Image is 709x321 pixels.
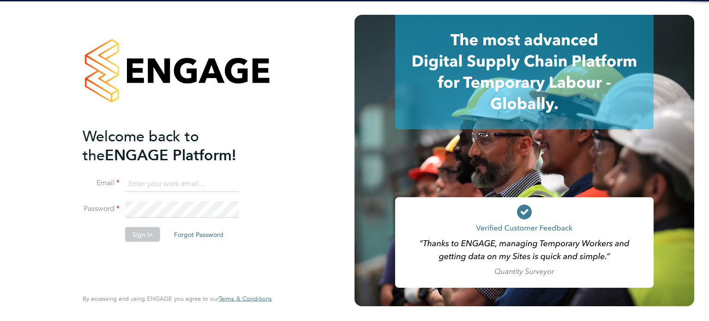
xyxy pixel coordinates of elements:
[83,127,263,164] h2: ENGAGE Platform!
[83,178,120,188] label: Email
[125,227,160,242] button: Sign In
[125,176,239,192] input: Enter your work email...
[83,295,272,303] span: By accessing and using ENGAGE you agree to our
[83,127,199,164] span: Welcome back to the
[219,295,272,303] span: Terms & Conditions
[219,295,272,303] a: Terms & Conditions
[167,227,231,242] button: Forgot Password
[83,204,120,214] label: Password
